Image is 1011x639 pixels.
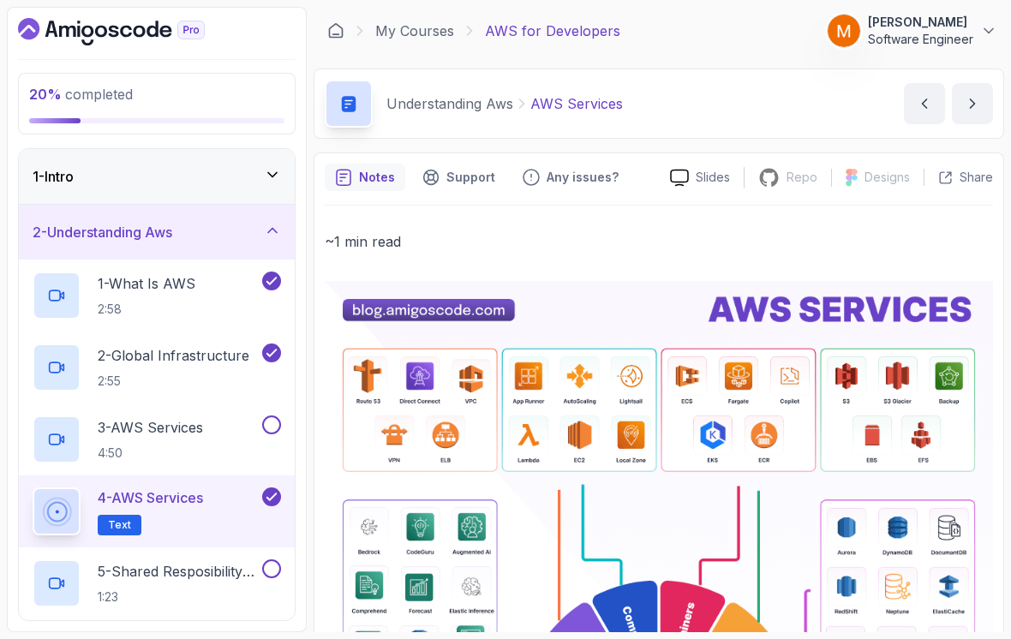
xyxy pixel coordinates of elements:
[98,417,203,438] p: 3 - AWS Services
[864,169,910,186] p: Designs
[547,169,619,186] p: Any issues?
[98,301,195,318] p: 2:58
[325,230,993,254] p: ~1 min read
[33,222,172,242] h3: 2 - Understanding Aws
[446,169,495,186] p: Support
[359,169,395,186] p: Notes
[19,149,295,204] button: 1-Intro
[33,166,74,187] h3: 1 - Intro
[19,205,295,260] button: 2-Understanding Aws
[386,93,513,114] p: Understanding Aws
[33,343,281,391] button: 2-Global Infrastructure2:55
[327,22,344,39] a: Dashboard
[485,21,620,41] p: AWS for Developers
[787,169,817,186] p: Repo
[530,93,623,114] p: AWS Services
[33,487,281,535] button: 4-AWS ServicesText
[960,169,993,186] p: Share
[952,83,993,124] button: next content
[29,86,62,103] span: 20 %
[924,169,993,186] button: Share
[98,561,259,582] p: 5 - Shared Resposibility Model
[33,415,281,463] button: 3-AWS Services4:50
[108,518,131,532] span: Text
[868,31,973,48] p: Software Engineer
[696,169,730,186] p: Slides
[18,18,244,45] a: Dashboard
[512,164,629,191] button: Feedback button
[98,373,249,390] p: 2:55
[98,445,203,462] p: 4:50
[827,14,997,48] button: user profile image[PERSON_NAME]Software Engineer
[412,164,505,191] button: Support button
[98,588,259,606] p: 1:23
[98,487,203,508] p: 4 - AWS Services
[828,15,860,47] img: user profile image
[904,83,945,124] button: previous content
[98,273,195,294] p: 1 - What Is AWS
[33,272,281,319] button: 1-What Is AWS2:58
[29,86,133,103] span: completed
[33,559,281,607] button: 5-Shared Resposibility Model1:23
[656,169,744,187] a: Slides
[98,345,249,366] p: 2 - Global Infrastructure
[868,14,973,31] p: [PERSON_NAME]
[375,21,454,41] a: My Courses
[325,164,405,191] button: notes button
